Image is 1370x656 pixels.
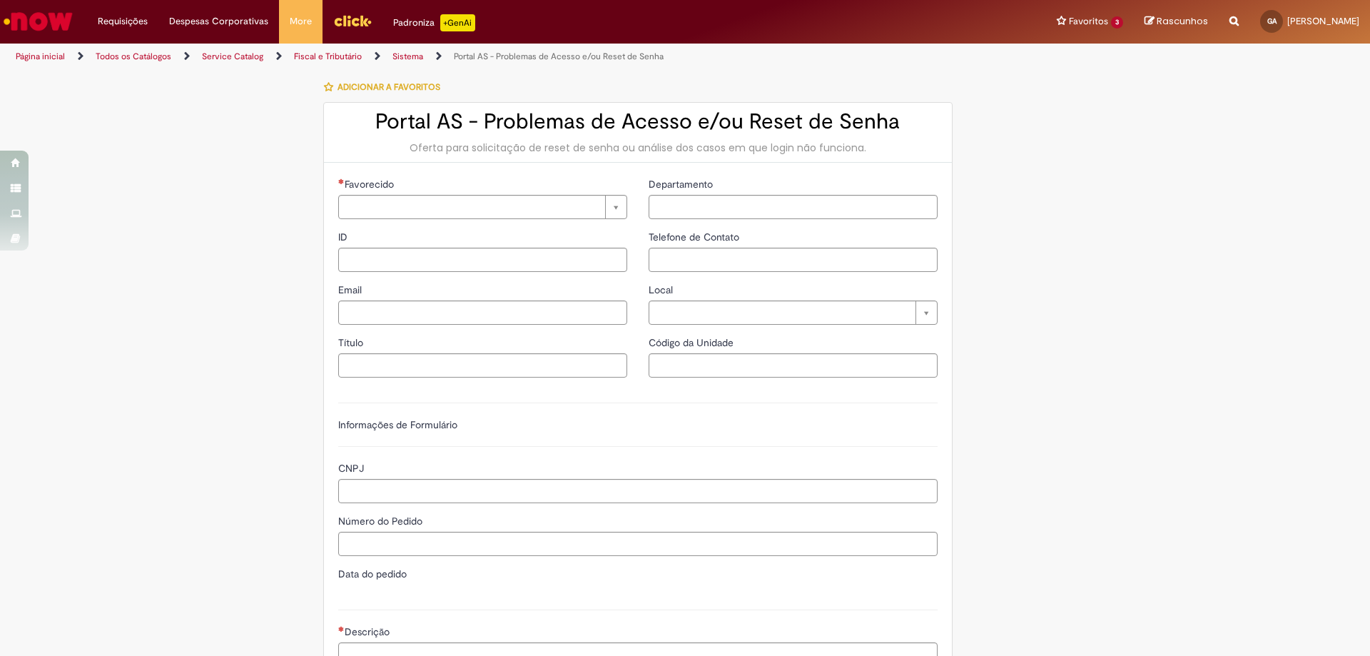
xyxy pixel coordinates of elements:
[338,462,367,475] span: CNPJ
[323,72,448,102] button: Adicionar a Favoritos
[393,14,475,31] div: Padroniza
[338,81,440,93] span: Adicionar a Favoritos
[338,479,938,503] input: CNPJ
[294,51,362,62] a: Fiscal e Tributário
[338,336,366,349] span: Título
[338,515,425,528] span: Número do Pedido
[290,14,312,29] span: More
[1157,14,1208,28] span: Rascunhos
[1069,14,1108,29] span: Favoritos
[16,51,65,62] a: Página inicial
[1287,15,1359,27] span: [PERSON_NAME]
[440,14,475,31] p: +GenAi
[649,301,938,325] a: Limpar campo Local
[333,10,372,31] img: click_logo_yellow_360x200.png
[454,51,664,62] a: Portal AS - Problemas de Acesso e/ou Reset de Senha
[338,626,345,632] span: Necessários
[338,532,938,556] input: Número do Pedido
[202,51,263,62] a: Service Catalog
[649,283,676,296] span: Local
[96,51,171,62] a: Todos os Catálogos
[338,418,457,431] label: Informações de Formulário
[1111,16,1123,29] span: 3
[1,7,75,36] img: ServiceNow
[649,178,716,191] span: Departamento
[338,248,627,272] input: ID
[649,353,938,378] input: Código da Unidade
[338,231,350,243] span: ID
[169,14,268,29] span: Despesas Corporativas
[338,567,410,580] span: Data do pedido
[338,178,345,184] span: Necessários
[1145,15,1208,29] a: Rascunhos
[338,195,627,219] a: Limpar campo Favorecido
[649,248,938,272] input: Telefone de Contato
[392,51,423,62] a: Sistema
[338,283,365,296] span: Email
[98,14,148,29] span: Requisições
[345,625,392,638] span: Descrição
[338,353,627,378] input: Título
[649,336,736,349] span: Código da Unidade
[11,44,903,70] ul: Trilhas de página
[1267,16,1277,26] span: GA
[338,110,938,133] h2: Portal AS - Problemas de Acesso e/ou Reset de Senha
[649,195,938,219] input: Departamento
[345,178,397,191] span: Necessários - Favorecido
[338,301,627,325] input: Email
[649,231,742,243] span: Telefone de Contato
[338,141,938,155] div: Oferta para solicitação de reset de senha ou análise dos casos em que login não funciona.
